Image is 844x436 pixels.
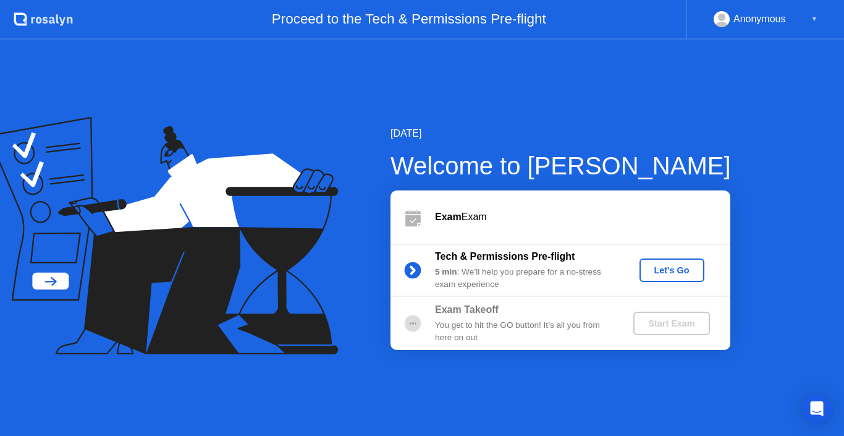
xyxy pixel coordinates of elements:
[435,266,613,291] div: : We’ll help you prepare for a no-stress exam experience
[435,212,462,222] b: Exam
[435,304,499,315] b: Exam Takeoff
[639,259,704,282] button: Let's Go
[811,11,817,27] div: ▼
[633,312,709,335] button: Start Exam
[733,11,786,27] div: Anonymous
[802,394,832,424] div: Open Intercom Messenger
[638,318,704,328] div: Start Exam
[390,126,731,141] div: [DATE]
[435,319,613,344] div: You get to hit the GO button! It’s all you from here on out
[644,265,699,275] div: Let's Go
[435,267,457,276] b: 5 min
[390,147,731,184] div: Welcome to [PERSON_NAME]
[435,251,575,262] b: Tech & Permissions Pre-flight
[435,210,730,224] div: Exam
